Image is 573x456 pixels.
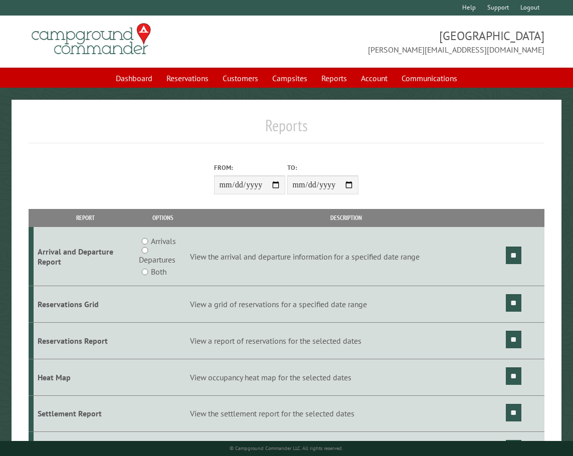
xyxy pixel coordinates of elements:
td: View a grid of reservations for a specified date range [188,286,504,323]
img: Campground Commander [29,20,154,59]
td: Reservations Grid [34,286,137,323]
td: View a report of reservations for the selected dates [188,322,504,359]
a: Campsites [266,69,313,88]
label: Departures [139,254,175,266]
td: Heat Map [34,359,137,395]
th: Description [188,209,504,226]
td: Reservations Report [34,322,137,359]
label: From: [214,163,285,172]
td: Arrival and Departure Report [34,227,137,286]
td: View the arrival and departure information for a specified date range [188,227,504,286]
a: Communications [396,69,463,88]
h1: Reports [29,116,544,143]
td: View occupancy heat map for the selected dates [188,359,504,395]
a: Dashboard [110,69,158,88]
th: Options [137,209,188,226]
a: Reservations [160,69,215,88]
td: Settlement Report [34,395,137,432]
a: Account [355,69,394,88]
td: View the settlement report for the selected dates [188,395,504,432]
span: [GEOGRAPHIC_DATA] [PERSON_NAME][EMAIL_ADDRESS][DOMAIN_NAME] [287,28,544,56]
a: Customers [217,69,264,88]
label: Both [151,266,166,278]
th: Report [34,209,137,226]
label: To: [287,163,358,172]
small: © Campground Commander LLC. All rights reserved. [230,445,343,451]
a: Reports [315,69,353,88]
label: Arrivals [151,235,176,247]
